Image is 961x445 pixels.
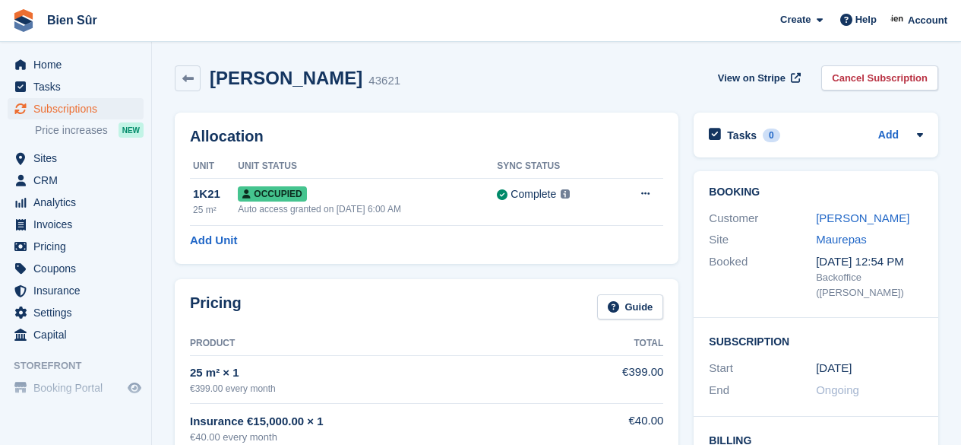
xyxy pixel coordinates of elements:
[816,233,867,246] a: Maurepas
[709,231,816,249] div: Site
[8,148,144,169] a: menu
[890,12,906,27] img: Asmaa Habri
[33,54,125,75] span: Home
[727,129,757,142] h2: Tasks
[816,360,852,377] time: 2024-06-25 22:00:00 UTC
[908,13,947,28] span: Account
[35,122,144,138] a: Price increases NEW
[238,202,497,216] div: Auto access granted on [DATE] 6:00 AM
[8,214,144,235] a: menu
[590,332,663,356] th: Total
[709,382,816,399] div: End
[8,192,144,213] a: menu
[125,379,144,397] a: Preview store
[8,258,144,279] a: menu
[12,9,35,32] img: stora-icon-8386f47178a22dfd0bd8f6a31ec36ba5ce8667c1dd55bd0f319d3a0aa187defe.svg
[8,324,144,345] a: menu
[709,253,816,300] div: Booked
[590,355,663,403] td: €399.00
[33,324,125,345] span: Capital
[119,122,144,138] div: NEW
[190,413,590,431] div: Insurance €15,000.00 × 1
[193,203,238,217] div: 25 m²
[709,210,816,227] div: Customer
[497,154,612,179] th: Sync Status
[190,382,590,396] div: €399.00 every month
[8,98,144,119] a: menu
[763,129,780,142] div: 0
[33,280,125,301] span: Insurance
[210,68,362,88] h2: [PERSON_NAME]
[190,430,590,445] div: €40.00 every month
[8,302,144,323] a: menu
[33,98,125,119] span: Subscriptions
[190,294,242,319] h2: Pricing
[8,170,144,191] a: menu
[33,214,125,235] span: Invoices
[33,236,125,257] span: Pricing
[190,364,590,382] div: 25 m² × 1
[238,154,497,179] th: Unit Status
[33,192,125,213] span: Analytics
[718,71,786,86] span: View on Stripe
[33,302,125,323] span: Settings
[712,65,804,91] a: View on Stripe
[709,333,923,348] h2: Subscription
[33,170,125,191] span: CRM
[33,148,125,169] span: Sites
[709,360,816,377] div: Start
[878,127,899,145] a: Add
[780,12,811,27] span: Create
[14,358,151,373] span: Storefront
[33,76,125,97] span: Tasks
[855,12,877,27] span: Help
[821,65,938,91] a: Cancel Subscription
[816,383,859,396] span: Ongoing
[561,189,570,199] img: icon-info-grey-7440780725fd019a000dd9b08b2336e03edf1995a4989e88bcd33f0948082b44.svg
[816,211,909,224] a: [PERSON_NAME]
[190,128,663,145] h2: Allocation
[8,76,144,97] a: menu
[816,253,923,271] div: [DATE] 12:54 PM
[8,54,144,75] a: menu
[33,258,125,279] span: Coupons
[193,186,238,203] div: 1K21
[709,186,923,199] h2: Booking
[8,236,144,257] a: menu
[8,377,144,399] a: menu
[190,232,237,250] a: Add Unit
[190,332,590,356] th: Product
[368,72,400,90] div: 43621
[511,186,556,202] div: Complete
[597,294,664,319] a: Guide
[41,8,103,33] a: Bien Sûr
[35,123,108,138] span: Price increases
[8,280,144,301] a: menu
[190,154,238,179] th: Unit
[33,377,125,399] span: Booking Portal
[238,186,306,202] span: Occupied
[816,270,923,300] div: Backoffice ([PERSON_NAME])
